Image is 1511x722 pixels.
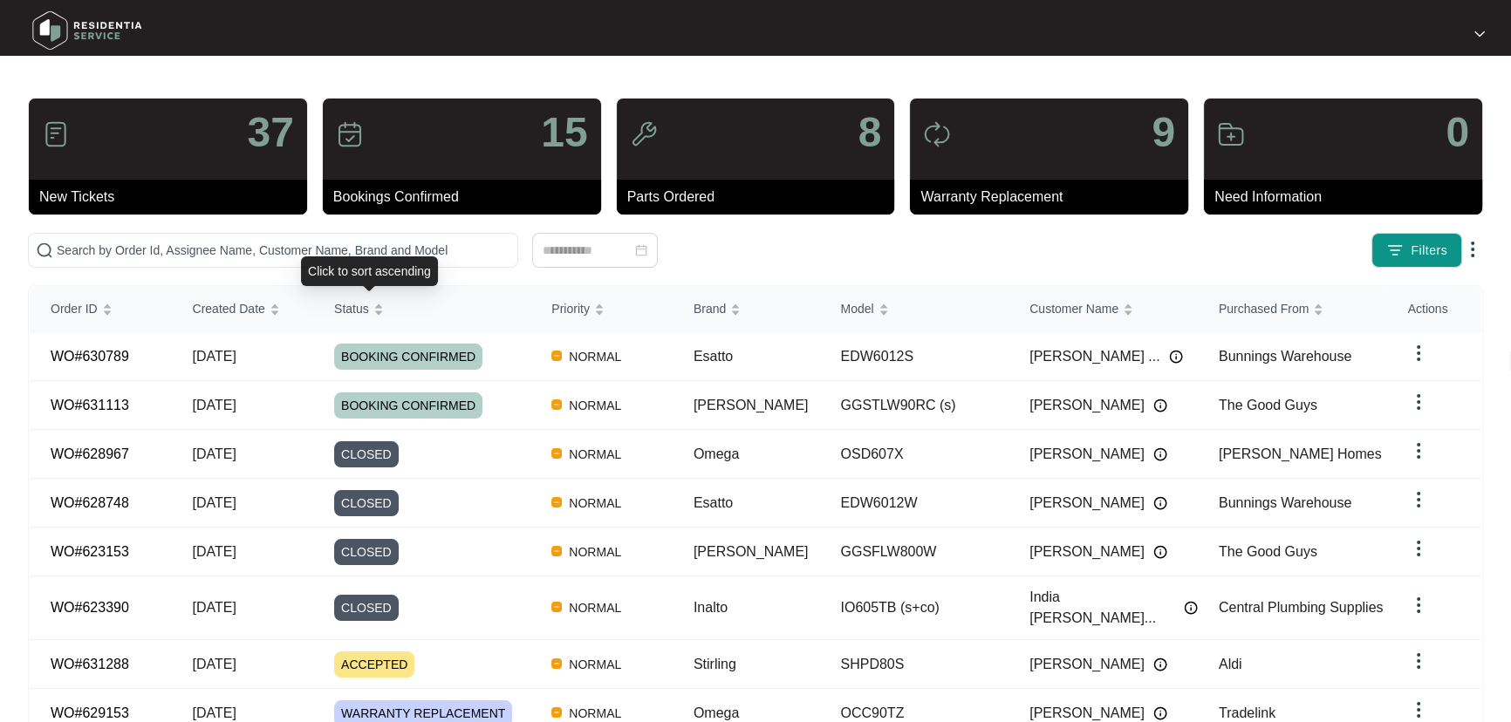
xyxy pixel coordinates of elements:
span: [DATE] [193,349,236,364]
a: WO#623390 [51,600,129,615]
img: Vercel Logo [551,399,562,410]
span: [PERSON_NAME] [1029,541,1145,562]
img: Info icon [1153,447,1167,461]
img: Vercel Logo [551,448,562,459]
img: icon [336,120,364,148]
p: Warranty Replacement [920,187,1188,208]
span: India [PERSON_NAME]... [1029,587,1175,629]
p: Bookings Confirmed [333,187,601,208]
span: BOOKING CONFIRMED [334,392,482,419]
div: Click to sort ascending [301,256,438,286]
th: Purchased From [1198,286,1387,332]
span: Purchased From [1219,299,1309,318]
img: Info icon [1169,350,1183,364]
img: Vercel Logo [551,497,562,507]
span: Omega [694,446,739,461]
p: 8 [858,112,882,153]
span: Model [840,299,873,318]
img: icon [923,120,951,148]
img: Vercel Logo [551,351,562,361]
span: Aldi [1219,657,1242,671]
span: Tradelink [1219,705,1275,720]
span: Esatto [694,349,733,364]
span: [PERSON_NAME] ... [1029,346,1159,367]
th: Customer Name [1008,286,1198,332]
img: Info icon [1153,398,1167,412]
th: Model [819,286,1008,332]
span: BOOKING CONFIRMED [334,344,482,370]
span: NORMAL [562,541,628,562]
span: ACCEPTED [334,651,414,678]
p: Parts Ordered [627,187,895,208]
span: Bunnings Warehouse [1219,349,1351,364]
span: Stirling [694,657,736,671]
span: The Good Guys [1219,398,1317,412]
td: IO605TB (s+co) [819,576,1008,640]
span: Status [334,299,369,318]
span: Order ID [51,299,98,318]
td: SHPD80S [819,640,1008,689]
span: CLOSED [334,539,399,565]
img: Info icon [1184,601,1198,615]
img: Vercel Logo [551,546,562,556]
span: NORMAL [562,444,628,465]
span: NORMAL [562,395,628,416]
img: dropdown arrow [1408,489,1429,510]
th: Created Date [172,286,314,332]
span: [PERSON_NAME] [1029,654,1145,675]
th: Actions [1387,286,1481,332]
span: [PERSON_NAME] Homes [1219,446,1382,461]
img: Vercel Logo [551,602,562,612]
p: 9 [1152,112,1175,153]
p: 15 [541,112,587,153]
span: NORMAL [562,597,628,618]
input: Search by Order Id, Assignee Name, Customer Name, Brand and Model [57,241,510,260]
span: [DATE] [193,657,236,671]
span: [DATE] [193,600,236,615]
img: icon [1217,120,1245,148]
span: [PERSON_NAME] [1029,444,1145,465]
a: WO#628967 [51,446,129,461]
span: [DATE] [193,705,236,720]
span: [DATE] [193,544,236,559]
span: [PERSON_NAME] [694,544,809,559]
button: filter iconFilters [1371,233,1462,268]
span: Filters [1411,242,1447,260]
span: [DATE] [193,398,236,412]
a: WO#631113 [51,398,129,412]
img: icon [42,120,70,148]
span: CLOSED [334,595,399,621]
img: dropdown arrow [1408,650,1429,671]
td: OSD607X [819,430,1008,479]
a: WO#630789 [51,349,129,364]
img: dropdown arrow [1408,699,1429,720]
img: dropdown arrow [1408,440,1429,461]
span: [PERSON_NAME] [1029,493,1145,514]
img: dropdown arrow [1408,538,1429,559]
a: WO#629153 [51,705,129,720]
td: EDW6012S [819,332,1008,381]
img: Info icon [1153,657,1167,671]
p: 0 [1446,112,1469,153]
span: NORMAL [562,493,628,514]
span: Created Date [193,299,265,318]
img: Info icon [1153,706,1167,720]
img: dropdown arrow [1408,595,1429,616]
th: Status [313,286,530,332]
span: CLOSED [334,441,399,467]
td: GGSFLW800W [819,528,1008,576]
span: Priority [551,299,590,318]
img: dropdown arrow [1474,30,1485,38]
span: CLOSED [334,490,399,516]
span: Omega [694,705,739,720]
span: [DATE] [193,446,236,461]
span: NORMAL [562,654,628,675]
img: Info icon [1153,496,1167,510]
p: 37 [247,112,293,153]
th: Brand [673,286,820,332]
span: [PERSON_NAME] [694,398,809,412]
img: dropdown arrow [1462,239,1483,260]
img: Vercel Logo [551,658,562,669]
img: dropdown arrow [1408,343,1429,364]
span: Bunnings Warehouse [1219,495,1351,510]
